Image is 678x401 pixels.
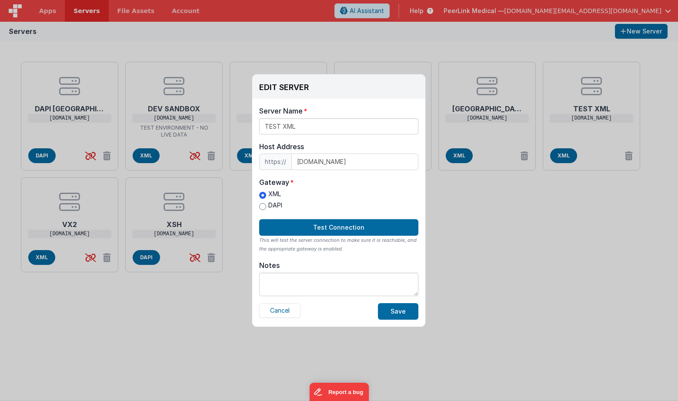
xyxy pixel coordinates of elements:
[259,141,418,152] div: Host Address
[259,118,418,134] input: My Server
[259,203,266,210] input: DAPI
[259,303,301,318] button: Cancel
[309,383,369,401] iframe: Marker.io feedback button
[259,219,418,236] button: Test Connection
[378,303,418,320] button: Save
[259,236,418,253] div: This will test the server connection to make sure it is reachable, and the appropriate gateway is...
[291,154,418,170] input: IP or domain name
[259,261,280,270] div: Notes
[259,83,309,92] h3: EDIT SERVER
[259,190,282,199] label: XML
[259,154,291,170] span: https://
[259,177,289,187] div: Gateway
[259,192,266,199] input: XML
[259,201,282,210] label: DAPI
[259,106,303,116] div: Server Name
